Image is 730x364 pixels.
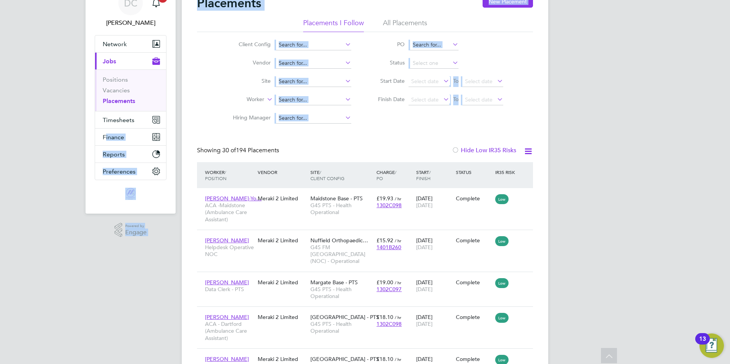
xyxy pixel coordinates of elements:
[103,97,135,105] a: Placements
[125,229,147,236] span: Engage
[699,339,706,349] div: 13
[376,286,402,293] span: 1302C097
[495,236,509,246] span: Low
[310,169,344,181] span: / Client Config
[308,165,375,185] div: Site
[95,111,166,128] button: Timesheets
[416,321,433,327] span: [DATE]
[222,147,279,154] span: 194 Placements
[203,275,533,281] a: [PERSON_NAME]Data Clerk - PTSMeraki 2 LimitedMargate Base - PTSG4S PTS - Health Operational£19.00...
[125,223,147,229] span: Powered by
[125,188,136,200] img: magnussearch-logo-retina.png
[103,58,116,65] span: Jobs
[465,96,493,103] span: Select date
[699,333,724,358] button: Open Resource Center, 13 new notifications
[310,279,358,286] span: Margate Base - PTS
[451,94,461,104] span: To
[256,191,308,206] div: Meraki 2 Limited
[203,191,533,197] a: [PERSON_NAME]-Yo…ACA -Maidstone (Ambulance Care Assistant)Meraki 2 LimitedMaidstone Base - PTSG4S...
[465,78,493,85] span: Select date
[495,313,509,323] span: Low
[103,116,134,124] span: Timesheets
[414,165,454,185] div: Start
[203,233,533,239] a: [PERSON_NAME]Helpdesk Operative NOCMeraki 2 LimitedNuffield Orthopaedic…G4S FM [GEOGRAPHIC_DATA] ...
[376,169,396,181] span: / PO
[451,76,461,86] span: To
[410,58,459,69] input: Select one
[410,40,459,50] input: Search for...
[383,18,427,32] li: All Placements
[395,196,401,201] span: / hr
[95,146,166,163] button: Reports
[414,233,454,254] div: [DATE]
[276,40,351,50] input: Search for...
[227,77,271,84] label: Site
[411,96,439,103] span: Select date
[95,188,166,200] a: Go to home page
[256,233,308,248] div: Meraki 2 Limited
[416,244,433,251] span: [DATE]
[103,76,128,83] a: Positions
[276,76,351,87] input: Search for...
[197,147,281,155] div: Showing
[375,165,414,185] div: Charge
[205,356,249,362] span: [PERSON_NAME]
[416,286,433,293] span: [DATE]
[395,238,401,243] span: / hr
[203,351,533,358] a: [PERSON_NAME]ACA - Dartford (Ambulance Care Assistant)Meraki 2 Limited[GEOGRAPHIC_DATA] - PTSG4S ...
[256,310,308,324] div: Meraki 2 Limited
[370,77,405,84] label: Start Date
[454,165,494,179] div: Status
[376,202,402,209] span: 1302C098
[376,279,393,286] span: £19.00
[95,69,166,111] div: Jobs
[203,165,256,185] div: Worker
[203,309,533,316] a: [PERSON_NAME]ACA - Dartford (Ambulance Care Assistant)Meraki 2 Limited[GEOGRAPHIC_DATA] - PTSG4S ...
[227,114,271,121] label: Hiring Manager
[411,78,439,85] span: Select date
[310,244,373,265] span: G4S FM [GEOGRAPHIC_DATA] (NOC) - Operational
[310,202,373,216] span: G4S PTS - Health Operational
[376,237,393,244] span: £15.92
[205,314,249,321] span: [PERSON_NAME]
[456,314,492,321] div: Complete
[395,356,401,362] span: / hr
[416,169,431,181] span: / Finish
[95,129,166,145] button: Finance
[276,95,351,105] input: Search for...
[103,87,130,94] a: Vacancies
[310,237,368,244] span: Nuffield Orthopaedic…
[103,151,125,158] span: Reports
[205,202,254,223] span: ACA -Maidstone (Ambulance Care Assistant)
[310,286,373,300] span: G4S PTS - Health Operational
[456,356,492,362] div: Complete
[376,195,393,202] span: £19.93
[205,244,254,258] span: Helpdesk Operative NOC
[103,40,127,48] span: Network
[222,147,236,154] span: 30 of
[205,169,226,181] span: / Position
[395,314,401,320] span: / hr
[310,321,373,334] span: G4S PTS - Health Operational
[370,59,405,66] label: Status
[103,134,124,141] span: Finance
[205,279,249,286] span: [PERSON_NAME]
[414,275,454,296] div: [DATE]
[95,53,166,69] button: Jobs
[256,275,308,290] div: Meraki 2 Limited
[227,59,271,66] label: Vendor
[370,41,405,48] label: PO
[115,223,147,237] a: Powered byEngage
[95,18,166,27] span: Dan Craig
[276,113,351,124] input: Search for...
[452,147,516,154] label: Hide Low IR35 Risks
[456,279,492,286] div: Complete
[395,280,401,285] span: / hr
[414,191,454,213] div: [DATE]
[310,195,363,202] span: Maidstone Base - PTS
[256,165,308,179] div: Vendor
[495,194,509,204] span: Low
[310,314,379,321] span: [GEOGRAPHIC_DATA] - PTS
[456,237,492,244] div: Complete
[95,163,166,180] button: Preferences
